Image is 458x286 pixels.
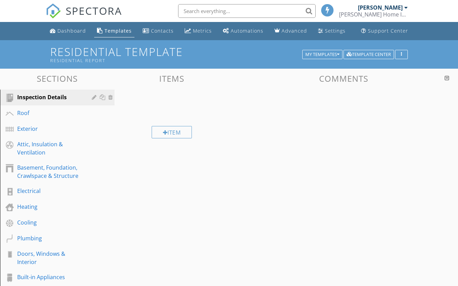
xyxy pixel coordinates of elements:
[358,4,403,11] div: [PERSON_NAME]
[46,3,61,19] img: The Best Home Inspection Software - Spectora
[47,25,89,37] a: Dashboard
[343,51,394,57] a: Template Center
[50,58,305,63] div: Residential Report
[231,27,263,34] div: Automations
[66,3,122,18] span: SPECTORA
[17,203,82,211] div: Heating
[17,93,82,101] div: Inspection Details
[17,218,82,227] div: Cooling
[178,4,316,18] input: Search everything...
[17,187,82,195] div: Electrical
[282,27,307,34] div: Advanced
[272,25,310,37] a: Advanced
[57,27,86,34] div: Dashboard
[17,109,82,117] div: Roof
[152,126,192,138] div: Item
[151,27,174,34] div: Contacts
[343,50,394,59] button: Template Center
[17,273,82,281] div: Built-in Appliances
[115,74,229,83] h3: Items
[94,25,134,37] a: Templates
[339,11,408,18] div: Schmutte Home Inspections
[17,163,82,180] div: Basement, Foundation, Crawlspace & Structure
[315,25,348,37] a: Settings
[325,27,346,34] div: Settings
[233,74,454,83] h3: Comments
[17,125,82,133] div: Exterior
[193,27,212,34] div: Metrics
[140,25,176,37] a: Contacts
[182,25,215,37] a: Metrics
[17,250,82,266] div: Doors, Windows & Interior
[220,25,266,37] a: Automations (Basic)
[368,27,408,34] div: Support Center
[302,50,342,59] button: My Templates
[50,46,408,63] h1: Residential Template
[358,25,411,37] a: Support Center
[305,52,339,57] div: My Templates
[46,9,122,24] a: SPECTORA
[347,52,391,57] div: Template Center
[17,234,82,242] div: Plumbing
[17,140,82,157] div: Attic, Insulation & Ventilation
[105,27,132,34] div: Templates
